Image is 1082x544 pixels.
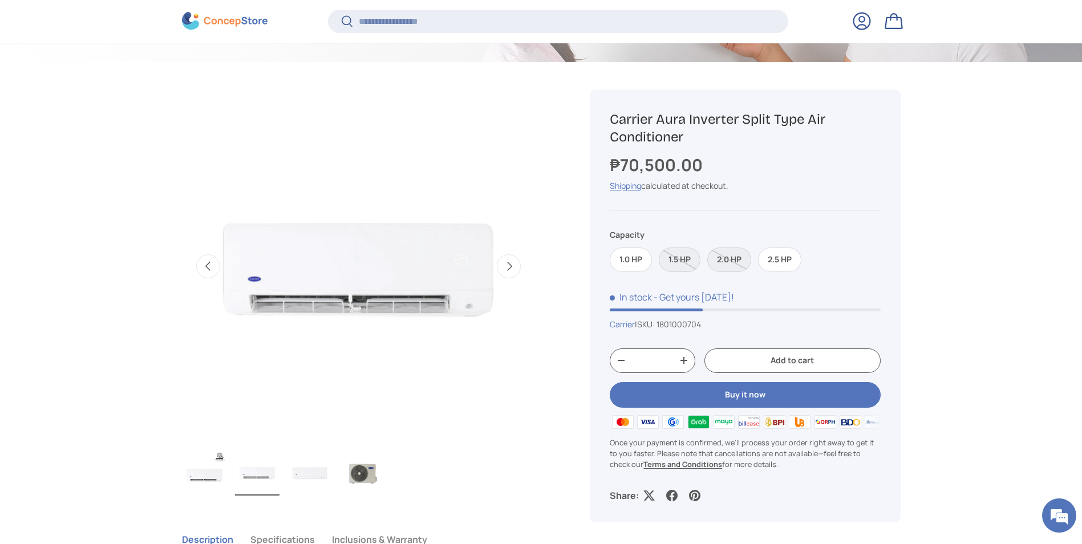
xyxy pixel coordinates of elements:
[637,319,655,330] span: SKU:
[610,111,880,146] h1: Carrier Aura Inverter Split Type Air Conditioner
[59,64,192,79] div: Leave a message
[610,180,880,192] div: calculated at checkout.
[187,6,214,33] div: Minimize live chat window
[235,450,279,496] img: Carrier Aura Inverter Split Type Air Conditioner
[610,319,635,330] a: Carrier
[762,413,787,431] img: bpi
[610,291,652,303] span: In stock
[863,413,888,431] img: metrobank
[838,413,863,431] img: bdo
[287,450,332,496] img: Carrier Aura Inverter Split Type Air Conditioner
[340,450,384,496] img: Carrier Aura Inverter Split Type Air Conditioner
[635,319,701,330] span: |
[610,180,641,191] a: Shipping
[643,459,722,469] a: Terms and Conditions
[610,153,706,176] strong: ₱70,500.00
[183,450,227,496] img: Carrier Aura Inverter Split Type Air Conditioner
[24,144,199,259] span: We are offline. Please leave us a message.
[707,247,751,272] label: Sold out
[686,413,711,431] img: grabpay
[167,351,207,367] em: Submit
[610,489,639,502] p: Share:
[654,291,734,303] p: - Get yours [DATE]!
[610,437,880,470] p: Once your payment is confirmed, we'll process your order right away to get it to you faster. Plea...
[660,413,686,431] img: gcash
[787,413,812,431] img: ubp
[704,348,880,373] button: Add to cart
[659,247,700,272] label: Sold out
[711,413,736,431] img: maya
[610,413,635,431] img: master
[182,90,536,500] media-gallery: Gallery Viewer
[657,319,701,330] span: 1801000704
[610,382,880,408] button: Buy it now
[182,13,268,30] img: ConcepStore
[635,413,660,431] img: visa
[610,229,645,241] legend: Capacity
[736,413,761,431] img: billease
[812,413,837,431] img: qrph
[6,311,217,351] textarea: Type your message and click 'Submit'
